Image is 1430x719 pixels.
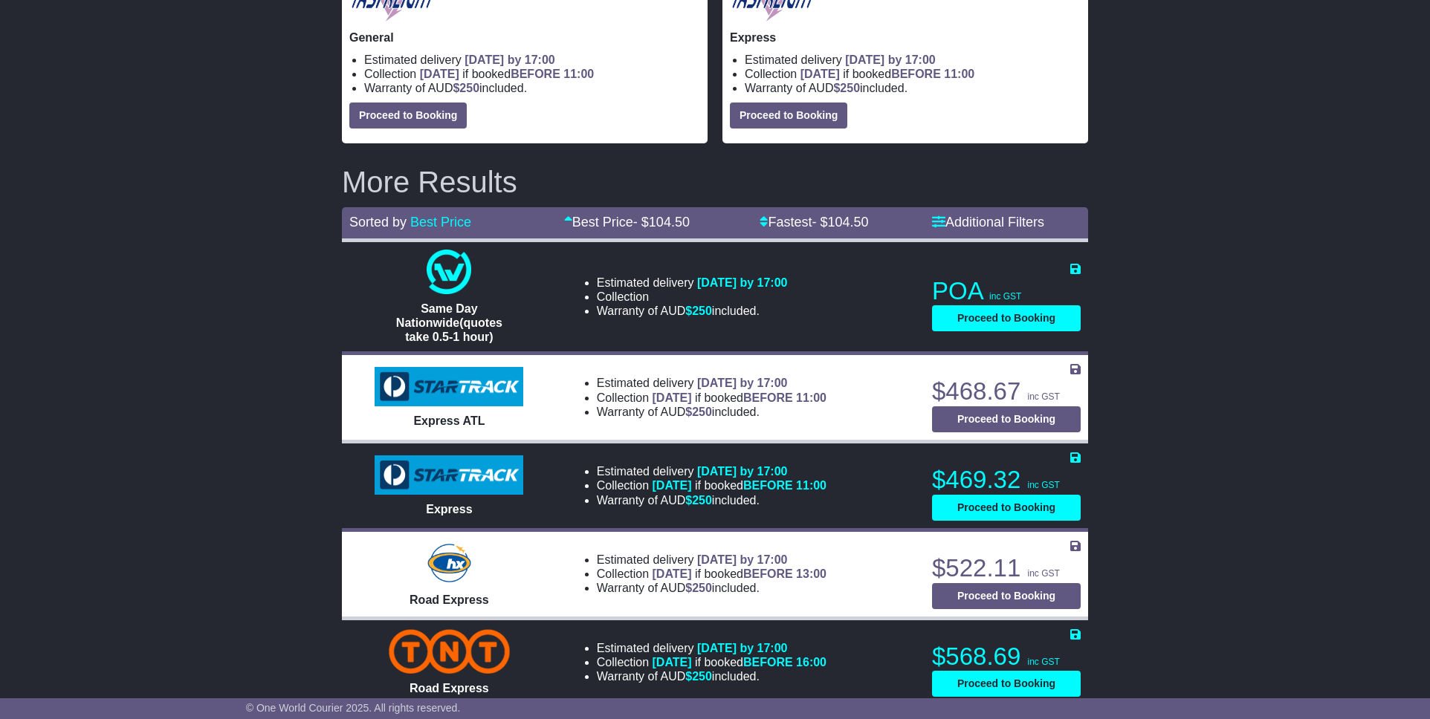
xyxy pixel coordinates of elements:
span: - $ [812,215,868,230]
span: if booked [653,391,826,404]
li: Estimated delivery [597,641,826,655]
div: Domain Overview [59,88,133,97]
img: Hunter Express: Road Express [424,541,473,585]
li: Warranty of AUD included. [597,493,826,507]
span: BEFORE [511,68,560,80]
li: Estimated delivery [597,553,826,567]
p: $522.11 [932,553,1081,583]
span: 250 [692,406,712,418]
span: [DATE] [653,567,692,580]
li: Estimated delivery [745,53,1081,67]
span: if booked [653,567,826,580]
p: POA [932,276,1081,306]
span: Express [426,503,472,515]
span: inc GST [1027,480,1059,490]
li: Collection [745,67,1081,81]
span: [DATE] by 17:00 [465,53,555,66]
li: Collection [597,655,826,669]
span: 250 [840,82,860,94]
li: Collection [597,391,826,405]
span: 13:00 [796,567,826,580]
span: [DATE] [653,479,692,492]
span: [DATE] by 17:00 [697,465,788,478]
span: inc GST [989,291,1021,302]
div: Keywords by Traffic [166,88,245,97]
img: TNT Domestic: Road Express [389,629,510,674]
span: 250 [692,494,712,507]
span: $ [685,582,712,594]
span: inc GST [1027,568,1059,579]
li: Collection [364,67,700,81]
span: Road Express [410,593,489,606]
p: $468.67 [932,377,1081,406]
span: $ [685,670,712,683]
span: 250 [692,305,712,317]
li: Warranty of AUD included. [597,405,826,419]
span: Road Express [410,682,489,694]
span: [DATE] [653,391,692,404]
p: General [349,30,700,45]
span: 11:00 [796,391,826,404]
img: tab_domain_overview_orange.svg [43,86,55,98]
span: 16:00 [796,656,826,668]
span: [DATE] by 17:00 [697,553,788,566]
li: Estimated delivery [597,464,826,478]
span: 250 [459,82,479,94]
li: Estimated delivery [597,276,788,290]
span: inc GST [1027,657,1059,667]
li: Collection [597,290,788,304]
p: Express [730,30,1081,45]
span: $ [833,82,860,94]
span: [DATE] by 17:00 [697,642,788,654]
a: Best Price- $104.50 [564,215,690,230]
span: Express ATL [413,414,485,427]
span: 104.50 [827,215,868,230]
span: [DATE] by 17:00 [697,276,788,289]
img: tab_keywords_by_traffic_grey.svg [150,86,162,98]
span: if booked [653,656,826,668]
span: 11:00 [944,68,974,80]
img: StarTrack: Express ATL [375,367,523,407]
span: © One World Courier 2025. All rights reserved. [246,702,461,714]
img: logo_orange.svg [24,24,36,36]
img: One World Courier: Same Day Nationwide(quotes take 0.5-1 hour) [427,250,471,294]
a: Fastest- $104.50 [760,215,868,230]
span: Sorted by [349,215,407,230]
li: Warranty of AUD included. [745,81,1081,95]
li: Warranty of AUD included. [597,304,788,318]
span: if booked [653,479,826,492]
span: if booked [420,68,594,80]
span: Same Day Nationwide(quotes take 0.5-1 hour) [396,302,502,343]
span: [DATE] by 17:00 [845,53,936,66]
span: $ [685,305,712,317]
span: $ [685,494,712,507]
img: website_grey.svg [24,39,36,51]
img: StarTrack: Express [375,455,523,495]
h2: More Results [342,166,1088,198]
span: BEFORE [743,479,793,492]
span: BEFORE [743,567,793,580]
span: [DATE] by 17:00 [697,377,788,389]
span: [DATE] [800,68,840,80]
button: Proceed to Booking [932,671,1081,697]
p: $469.32 [932,465,1081,495]
button: Proceed to Booking [932,495,1081,521]
button: Proceed to Booking [932,305,1081,331]
span: 11:00 [796,479,826,492]
span: if booked [800,68,974,80]
div: Domain: [DOMAIN_NAME] [39,39,164,51]
li: Collection [597,478,826,492]
span: 11:00 [563,68,594,80]
a: Additional Filters [932,215,1044,230]
a: Best Price [410,215,471,230]
li: Estimated delivery [364,53,700,67]
span: $ [685,406,712,418]
span: [DATE] [420,68,459,80]
span: - $ [633,215,690,230]
span: 104.50 [649,215,690,230]
button: Proceed to Booking [932,583,1081,609]
div: v 4.0.25 [42,24,73,36]
button: Proceed to Booking [932,406,1081,432]
span: 250 [692,582,712,594]
span: BEFORE [891,68,941,80]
